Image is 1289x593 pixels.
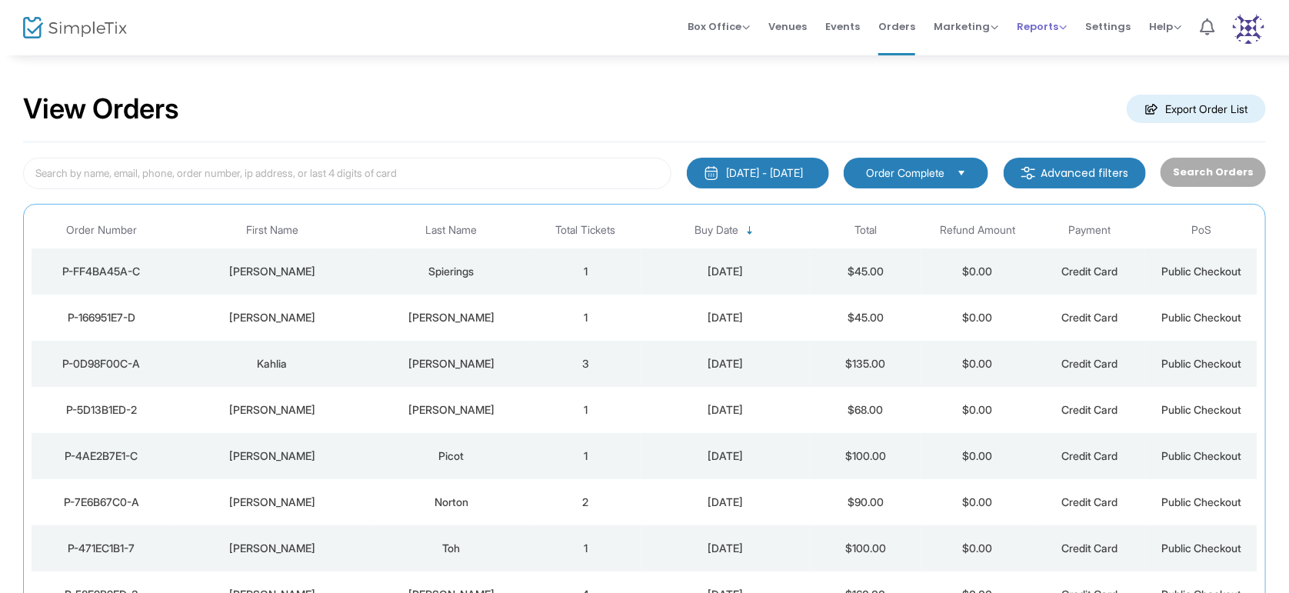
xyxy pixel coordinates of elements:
[530,387,642,433] td: 1
[1161,495,1241,508] span: Public Checkout
[66,224,137,237] span: Order Number
[810,248,922,295] td: $45.00
[425,224,477,237] span: Last Name
[866,165,944,181] span: Order Complete
[921,387,1034,433] td: $0.00
[645,264,805,279] div: 17/8/2025
[175,356,369,371] div: Kahlia
[175,541,369,556] div: Jenny
[35,448,168,464] div: P-4AE2B7E1-C
[1004,158,1146,188] m-button: Advanced filters
[810,433,922,479] td: $100.00
[530,341,642,387] td: 3
[1061,403,1117,416] span: Credit Card
[1061,449,1117,462] span: Credit Card
[530,433,642,479] td: 1
[921,525,1034,571] td: $0.00
[1149,19,1181,34] span: Help
[35,356,168,371] div: P-0D98F00C-A
[645,356,805,371] div: 17/8/2025
[688,19,750,34] span: Box Office
[810,387,922,433] td: $68.00
[687,158,829,188] button: [DATE] - [DATE]
[1068,224,1111,237] span: Payment
[768,7,807,46] span: Venues
[1191,224,1211,237] span: PoS
[921,341,1034,387] td: $0.00
[744,225,757,237] span: Sortable
[934,19,998,34] span: Marketing
[530,248,642,295] td: 1
[1021,165,1036,181] img: filter
[175,402,369,418] div: Caroline
[377,402,526,418] div: Witts
[810,341,922,387] td: $135.00
[530,295,642,341] td: 1
[645,310,805,325] div: 17/8/2025
[530,479,642,525] td: 2
[878,7,915,46] span: Orders
[377,448,526,464] div: Picot
[377,541,526,556] div: Toh
[377,495,526,510] div: Norton
[246,224,298,237] span: First Name
[810,295,922,341] td: $45.00
[825,7,860,46] span: Events
[377,310,526,325] div: Shuttleworth
[921,479,1034,525] td: $0.00
[175,495,369,510] div: Paige
[377,356,526,371] div: Milton
[921,433,1034,479] td: $0.00
[810,525,922,571] td: $100.00
[951,165,972,182] button: Select
[645,448,805,464] div: 17/8/2025
[35,402,168,418] div: P-5D13B1ED-2
[1085,7,1131,46] span: Settings
[1061,311,1117,324] span: Credit Card
[645,541,805,556] div: 17/8/2025
[1161,357,1241,370] span: Public Checkout
[1061,357,1117,370] span: Credit Card
[175,448,369,464] div: Janet
[921,295,1034,341] td: $0.00
[1061,495,1117,508] span: Credit Card
[1127,95,1266,123] m-button: Export Order List
[175,310,369,325] div: Jake
[1061,541,1117,555] span: Credit Card
[645,495,805,510] div: 17/8/2025
[35,541,168,556] div: P-471EC1B1-7
[530,212,642,248] th: Total Tickets
[1061,265,1117,278] span: Credit Card
[695,224,739,237] span: Buy Date
[810,212,922,248] th: Total
[35,495,168,510] div: P-7E6B67C0-A
[35,264,168,279] div: P-FF4BA45A-C
[377,264,526,279] div: Spierings
[530,525,642,571] td: 1
[727,165,804,181] div: [DATE] - [DATE]
[1161,403,1241,416] span: Public Checkout
[35,310,168,325] div: P-166951E7-D
[810,479,922,525] td: $90.00
[1161,311,1241,324] span: Public Checkout
[921,248,1034,295] td: $0.00
[704,165,719,181] img: monthly
[921,212,1034,248] th: Refund Amount
[1017,19,1067,34] span: Reports
[645,402,805,418] div: 17/8/2025
[1161,449,1241,462] span: Public Checkout
[1161,541,1241,555] span: Public Checkout
[23,92,179,126] h2: View Orders
[175,264,369,279] div: Michael
[23,158,671,189] input: Search by name, email, phone, order number, ip address, or last 4 digits of card
[1161,265,1241,278] span: Public Checkout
